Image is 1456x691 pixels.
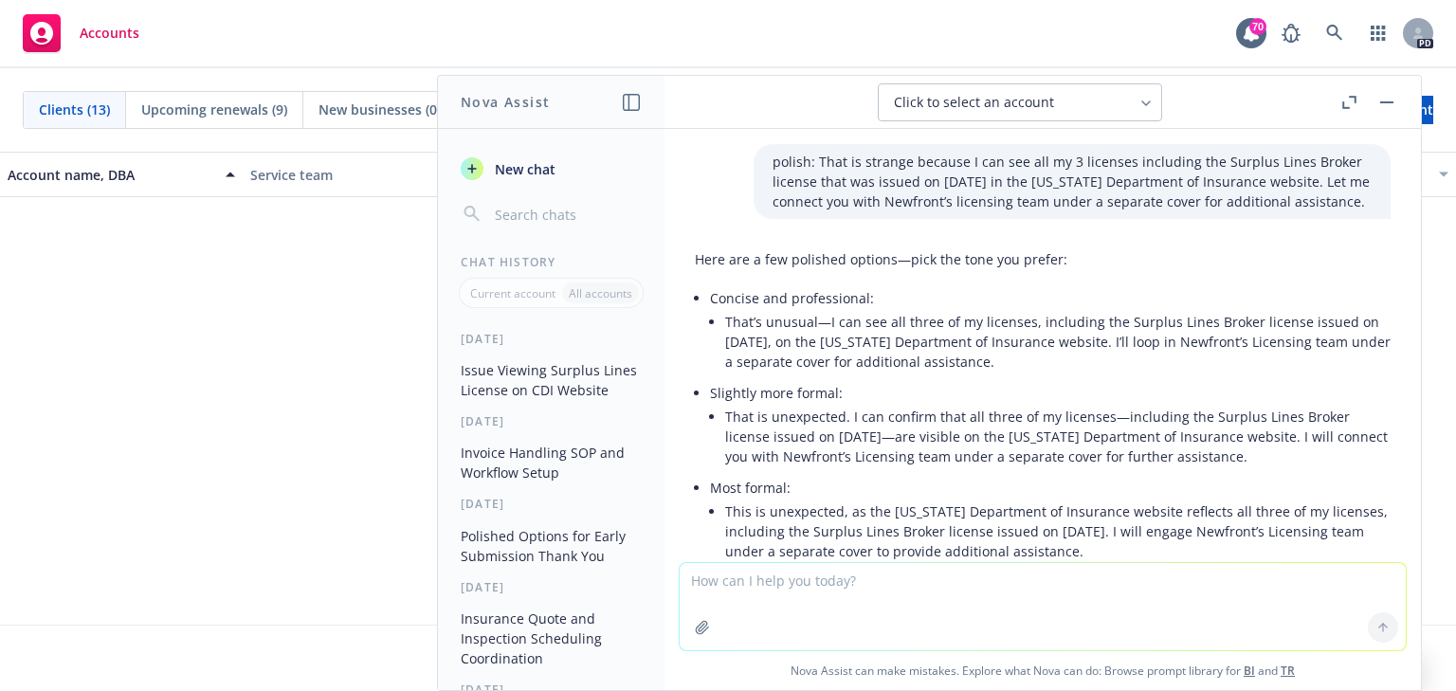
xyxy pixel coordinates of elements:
button: Service team [243,152,485,197]
div: Service team [250,165,478,185]
p: All accounts [569,285,632,301]
div: Chat History [438,254,664,270]
button: Insurance Quote and Inspection Scheduling Coordination [453,603,649,674]
a: Search [1316,14,1354,52]
span: Nova Assist can make mistakes. Explore what Nova can do: Browse prompt library for and [672,651,1413,690]
span: New businesses (0) [318,100,441,119]
input: Search chats [491,201,642,227]
div: [DATE] [438,579,664,595]
li: That’s unusual—I can see all three of my licenses, including the Surplus Lines Broker license iss... [725,308,1391,375]
button: Invoice Handling SOP and Workflow Setup [453,437,649,488]
div: [DATE] [438,496,664,512]
div: 70 [1249,18,1266,35]
button: Issue Viewing Surplus Lines License on CDI Website [453,355,649,406]
span: Click to select an account [894,93,1054,112]
button: Click to select an account [878,83,1162,121]
div: [DATE] [438,413,664,429]
li: This is unexpected, as the [US_STATE] Department of Insurance website reflects all three of my li... [725,498,1391,565]
p: Here are a few polished options—pick the tone you prefer: [695,249,1391,269]
span: Accounts [80,26,139,41]
li: That is unexpected. I can confirm that all three of my licenses—including the Surplus Lines Broke... [725,403,1391,470]
p: Slightly more formal: [710,383,1391,403]
div: [DATE] [438,331,664,347]
p: polish: That is strange because I can see all my 3 licenses including the Surplus Lines Broker li... [773,152,1372,211]
span: Upcoming renewals (9) [141,100,287,119]
p: Current account [470,285,555,301]
p: Concise and professional: [710,288,1391,308]
a: Report a Bug [1272,14,1310,52]
span: New chat [491,159,555,179]
button: Polished Options for Early Submission Thank You [453,520,649,572]
a: Accounts [15,7,147,60]
a: Switch app [1359,14,1397,52]
a: BI [1244,663,1255,679]
a: TR [1281,663,1295,679]
p: Most formal: [710,478,1391,498]
span: Clients (13) [39,100,110,119]
button: New chat [453,152,649,186]
h1: Nova Assist [461,92,550,112]
div: Account name, DBA [8,165,214,185]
